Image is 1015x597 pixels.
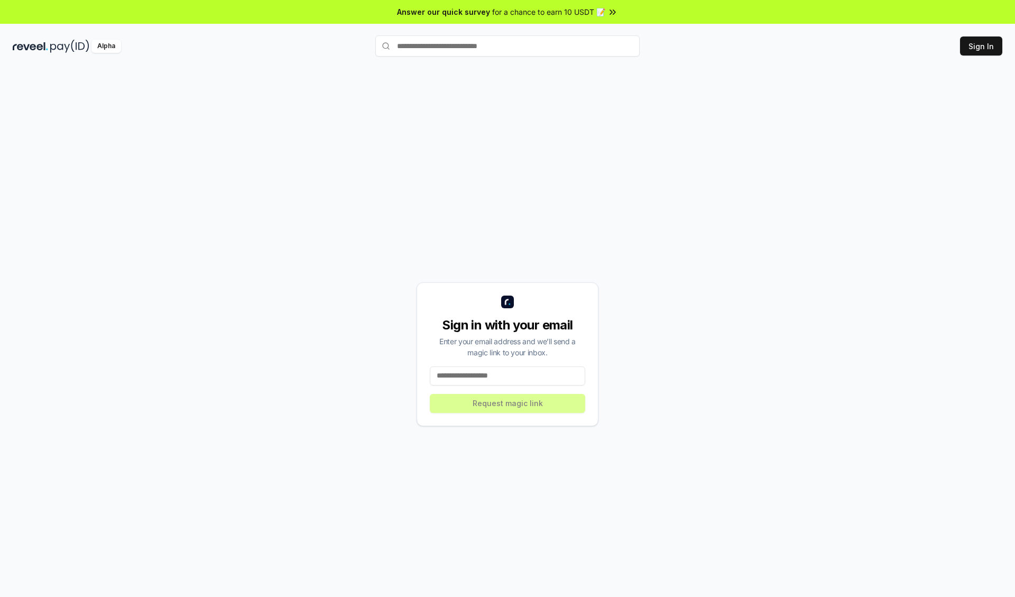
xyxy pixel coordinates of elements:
img: logo_small [501,296,514,308]
button: Sign In [960,36,1002,56]
span: Answer our quick survey [397,6,490,17]
span: for a chance to earn 10 USDT 📝 [492,6,605,17]
div: Alpha [91,40,121,53]
div: Sign in with your email [430,317,585,334]
img: reveel_dark [13,40,48,53]
img: pay_id [50,40,89,53]
div: Enter your email address and we’ll send a magic link to your inbox. [430,336,585,358]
